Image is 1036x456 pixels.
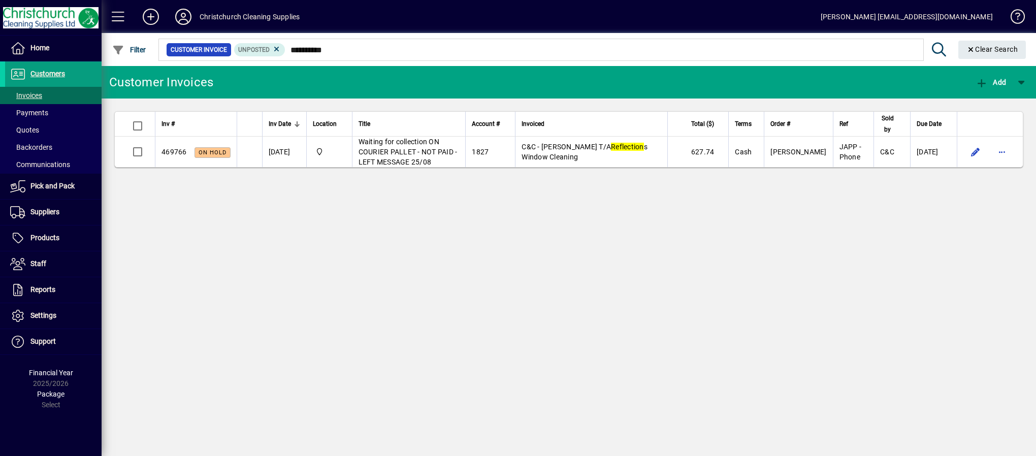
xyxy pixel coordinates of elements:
span: Ref [839,118,848,129]
span: Cash [735,148,752,156]
a: Products [5,225,102,251]
span: Add [976,78,1006,86]
div: Account # [472,118,509,129]
span: Home [30,44,49,52]
button: More options [994,144,1010,160]
div: Customer Invoices [109,74,213,90]
span: Title [359,118,370,129]
span: Waiting for collection ON COURIER PALLET - NOT PAID - LEFT MESSAGE 25/08 [359,138,458,166]
span: Clear Search [966,45,1018,53]
span: Unposted [238,46,270,53]
span: Payments [10,109,48,117]
span: Inv Date [269,118,291,129]
a: Home [5,36,102,61]
span: Terms [735,118,752,129]
span: 469766 [161,148,187,156]
span: Customer Invoice [171,45,227,55]
a: Staff [5,251,102,277]
button: Filter [110,41,149,59]
button: Add [973,73,1009,91]
span: Products [30,234,59,242]
span: Christchurch Cleaning Supplies Ltd [313,146,346,157]
a: Settings [5,303,102,329]
span: On hold [199,149,226,156]
a: Suppliers [5,200,102,225]
em: Reflection [611,143,644,151]
span: Pick and Pack [30,182,75,190]
span: Sold by [880,113,895,135]
span: Due Date [917,118,942,129]
span: Settings [30,311,56,319]
span: Backorders [10,143,52,151]
span: [PERSON_NAME] [770,148,826,156]
a: Backorders [5,139,102,156]
a: Knowledge Base [1003,2,1023,35]
a: Communications [5,156,102,173]
span: Account # [472,118,500,129]
div: Sold by [880,113,904,135]
span: Invoices [10,91,42,100]
span: Package [37,390,64,398]
a: Pick and Pack [5,174,102,199]
span: Inv # [161,118,175,129]
span: Quotes [10,126,39,134]
a: Quotes [5,121,102,139]
div: [PERSON_NAME] [EMAIL_ADDRESS][DOMAIN_NAME] [821,9,993,25]
span: JAPP - Phone [839,143,862,161]
div: Ref [839,118,868,129]
span: Staff [30,259,46,268]
span: 1827 [472,148,489,156]
span: C&C [880,148,894,156]
span: Total ($) [691,118,714,129]
a: Support [5,329,102,354]
div: Christchurch Cleaning Supplies [200,9,300,25]
button: Edit [967,144,984,160]
div: Inv # [161,118,231,129]
span: Financial Year [29,369,73,377]
span: Filter [112,46,146,54]
td: [DATE] [910,137,957,167]
div: Title [359,118,460,129]
span: Invoiced [522,118,544,129]
a: Invoices [5,87,102,104]
span: Reports [30,285,55,294]
div: Due Date [917,118,951,129]
span: Location [313,118,337,129]
button: Profile [167,8,200,26]
td: 627.74 [667,137,728,167]
td: [DATE] [262,137,306,167]
span: Order # [770,118,790,129]
span: Support [30,337,56,345]
div: Invoiced [522,118,661,129]
a: Reports [5,277,102,303]
span: Suppliers [30,208,59,216]
span: Communications [10,160,70,169]
a: Payments [5,104,102,121]
mat-chip: Customer Invoice Status: Unposted [234,43,285,56]
span: Customers [30,70,65,78]
div: Order # [770,118,826,129]
div: Location [313,118,346,129]
span: C&C - [PERSON_NAME] T/A s Window Cleaning [522,143,647,161]
div: Inv Date [269,118,300,129]
button: Clear [958,41,1026,59]
button: Add [135,8,167,26]
div: Total ($) [674,118,723,129]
